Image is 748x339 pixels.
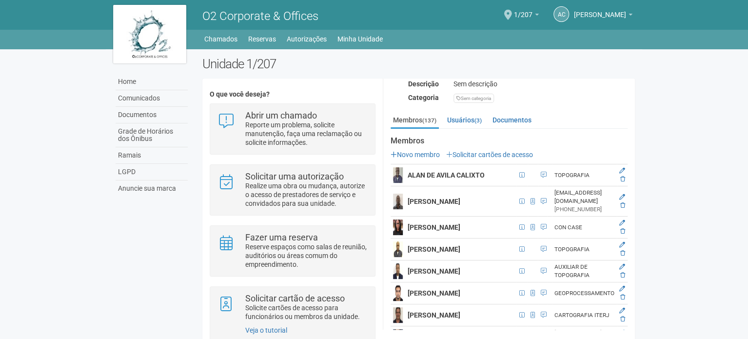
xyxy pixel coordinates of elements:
[554,205,614,214] div: [PHONE_NUMBER]
[619,307,625,314] a: Editar membro
[245,303,368,321] p: Solicite cartões de acesso para funcionários ou membros da unidade.
[490,113,534,127] a: Documentos
[116,90,188,107] a: Comunicados
[391,137,628,145] strong: Membros
[245,293,345,303] strong: Solicitar cartão de acesso
[620,294,625,300] a: Excluir membro
[116,74,188,90] a: Home
[620,228,625,235] a: Excluir membro
[116,164,188,180] a: LGPD
[337,32,383,46] a: Minha Unidade
[408,94,439,101] strong: Categoria
[514,1,532,19] span: 1/207
[245,326,287,334] a: Veja o tutorial
[620,250,625,257] a: Excluir membro
[554,171,614,179] div: TOPOGRAFIA
[245,232,318,242] strong: Fazer uma reserva
[116,107,188,123] a: Documentos
[619,167,625,174] a: Editar membro
[514,12,539,20] a: 1/207
[245,120,368,147] p: Reporte um problema, solicite manutenção, faça uma reclamação ou solicite informações.
[393,167,403,183] img: user.png
[446,151,533,159] a: Solicitar cartões de acesso
[204,32,237,46] a: Chamados
[202,57,635,71] h2: Unidade 1/207
[408,80,439,88] strong: Descrição
[116,123,188,147] a: Grade de Horários dos Ônibus
[453,94,494,103] div: Sem categoria
[287,32,327,46] a: Autorizações
[393,241,403,257] img: user.png
[393,194,403,209] img: user.png
[620,202,625,209] a: Excluir membro
[422,117,436,124] small: (137)
[408,171,485,179] strong: ALAN DE AVILA CALIXTO
[554,223,614,232] div: CON CASE
[391,151,440,159] a: Novo membro
[393,285,403,301] img: user.png
[619,219,625,226] a: Editar membro
[393,263,403,279] img: user.png
[554,311,614,319] div: CARTOGRAFIA ITERJ
[116,180,188,197] a: Anuncie sua marca
[408,311,460,319] strong: [PERSON_NAME]
[245,242,368,269] p: Reserve espaços como salas de reunião, auditórios ou áreas comum do empreendimento.
[113,5,186,63] img: logo.jpg
[393,307,403,323] img: user.png
[474,117,482,124] small: (3)
[554,245,614,254] div: TOPOGRAFIA
[619,194,625,200] a: Editar membro
[554,289,614,298] div: GEOPROCESSAMENTO
[245,171,344,181] strong: Solicitar uma autorização
[202,9,318,23] span: O2 Corporate & Offices
[408,289,460,297] strong: [PERSON_NAME]
[619,329,625,336] a: Editar membro
[245,181,368,208] p: Realize uma obra ou mudança, autorize o acesso de prestadores de serviço e convidados para sua un...
[408,198,460,205] strong: [PERSON_NAME]
[619,285,625,292] a: Editar membro
[248,32,276,46] a: Reservas
[574,12,632,20] a: [PERSON_NAME]
[391,113,439,129] a: Membros(137)
[619,241,625,248] a: Editar membro
[210,91,375,98] h4: O que você deseja?
[408,267,460,275] strong: [PERSON_NAME]
[245,110,317,120] strong: Abrir um chamado
[217,233,367,269] a: Fazer uma reserva Reserve espaços como salas de reunião, auditórios ou áreas comum do empreendime...
[620,176,625,182] a: Excluir membro
[620,316,625,322] a: Excluir membro
[554,189,614,205] div: [EMAIL_ADDRESS][DOMAIN_NAME]
[554,263,614,279] div: AUXILIAR DE TOPOGRAFIA
[408,223,460,231] strong: [PERSON_NAME]
[619,263,625,270] a: Editar membro
[446,80,635,88] div: Sem descrição
[574,1,626,19] span: Andréa Cunha
[393,219,403,235] img: user.png
[217,294,367,321] a: Solicitar cartão de acesso Solicite cartões de acesso para funcionários ou membros da unidade.
[553,6,569,22] a: AC
[620,272,625,279] a: Excluir membro
[445,113,484,127] a: Usuários(3)
[116,147,188,164] a: Ramais
[408,245,460,253] strong: [PERSON_NAME]
[217,172,367,208] a: Solicitar uma autorização Realize uma obra ou mudança, autorize o acesso de prestadores de serviç...
[217,111,367,147] a: Abrir um chamado Reporte um problema, solicite manutenção, faça uma reclamação ou solicite inform...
